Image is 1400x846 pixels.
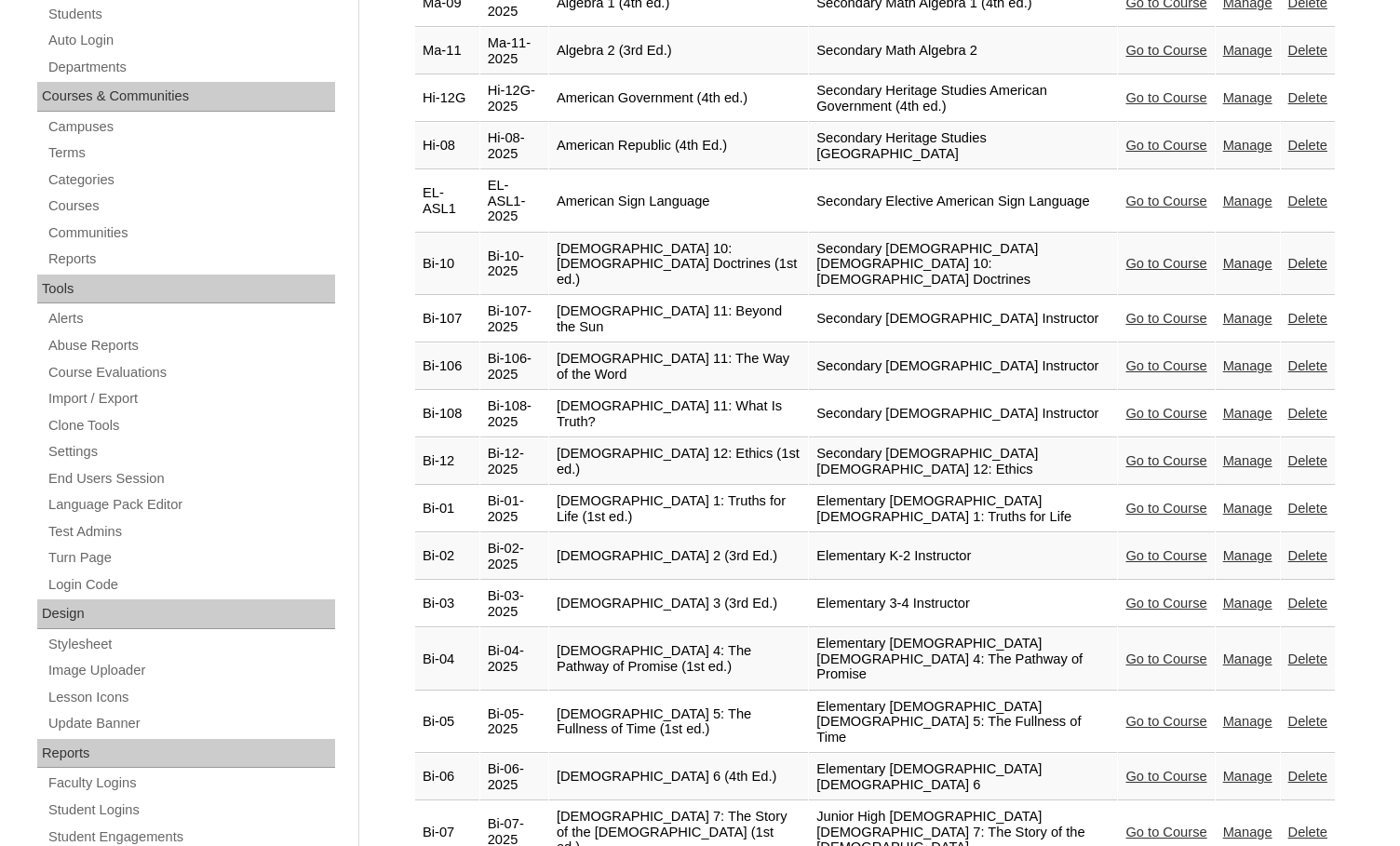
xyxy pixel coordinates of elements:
[1223,90,1272,105] a: Manage
[480,343,548,390] td: Bi-106-2025
[549,628,808,691] td: [DEMOGRAPHIC_DATA] 4: The Pathway of Promise (1st ed.)
[1288,90,1327,105] a: Delete
[47,141,335,165] a: Terms
[47,29,335,52] a: Auto Login
[809,391,1117,437] td: Secondary [DEMOGRAPHIC_DATA] Instructor
[415,28,479,74] td: Ma-11
[809,170,1117,233] td: Secondary Elective American Sign Language
[1223,453,1272,468] a: Manage
[1223,548,1272,563] a: Manage
[415,533,479,580] td: Bi-02
[47,307,335,330] a: Alerts
[480,296,548,342] td: Bi-107-2025
[480,581,548,627] td: Bi-03-2025
[1288,501,1327,516] a: Delete
[47,799,335,822] a: Student Logins
[37,275,335,304] div: Tools
[549,28,808,74] td: Algebra 2 (3rd Ed.)
[47,772,335,795] a: Faculty Logins
[809,296,1117,342] td: Secondary [DEMOGRAPHIC_DATA] Instructor
[47,361,335,384] a: Course Evaluations
[480,438,548,485] td: Bi-12-2025
[415,391,479,437] td: Bi-108
[1223,501,1272,516] a: Manage
[1223,358,1272,373] a: Manage
[415,438,479,485] td: Bi-12
[549,234,808,296] td: [DEMOGRAPHIC_DATA] 10: [DEMOGRAPHIC_DATA] Doctrines (1st ed.)
[415,692,479,754] td: Bi-05
[480,75,548,122] td: Hi-12G-2025
[1288,825,1327,839] a: Delete
[47,573,335,597] a: Login Code
[480,234,548,296] td: Bi-10-2025
[1223,311,1272,326] a: Manage
[480,391,548,437] td: Bi-108-2025
[47,222,335,245] a: Communities
[1288,138,1327,153] a: Delete
[1223,596,1272,611] a: Manage
[1125,358,1206,373] a: Go to Course
[480,628,548,691] td: Bi-04-2025
[809,438,1117,485] td: Secondary [DEMOGRAPHIC_DATA] [DEMOGRAPHIC_DATA] 12: Ethics
[480,123,548,169] td: Hi-08-2025
[415,234,479,296] td: Bi-10
[47,195,335,218] a: Courses
[480,486,548,532] td: Bi-01-2025
[1288,714,1327,729] a: Delete
[809,343,1117,390] td: Secondary [DEMOGRAPHIC_DATA] Instructor
[549,75,808,122] td: American Government (4th ed.)
[415,123,479,169] td: Hi-08
[1288,769,1327,784] a: Delete
[1125,651,1206,666] a: Go to Course
[1125,256,1206,271] a: Go to Course
[549,296,808,342] td: [DEMOGRAPHIC_DATA] 11: Beyond the Sun
[37,739,335,769] div: Reports
[47,440,335,463] a: Settings
[1223,194,1272,208] a: Manage
[1125,406,1206,421] a: Go to Course
[809,75,1117,122] td: Secondary Heritage Studies American Government (4th ed.)
[1288,43,1327,58] a: Delete
[480,170,548,233] td: EL-ASL1-2025
[1223,138,1272,153] a: Manage
[809,486,1117,532] td: Elementary [DEMOGRAPHIC_DATA] [DEMOGRAPHIC_DATA] 1: Truths for Life
[47,633,335,656] a: Stylesheet
[1125,43,1206,58] a: Go to Course
[47,546,335,570] a: Turn Page
[47,56,335,79] a: Departments
[1288,548,1327,563] a: Delete
[415,754,479,800] td: Bi-06
[549,438,808,485] td: [DEMOGRAPHIC_DATA] 12: Ethics (1st ed.)
[1288,194,1327,208] a: Delete
[809,123,1117,169] td: Secondary Heritage Studies [GEOGRAPHIC_DATA]
[809,692,1117,754] td: Elementary [DEMOGRAPHIC_DATA] [DEMOGRAPHIC_DATA] 5: The Fullness of Time
[47,493,335,517] a: Language Pack Editor
[47,387,335,410] a: Import / Export
[1125,138,1206,153] a: Go to Course
[1125,501,1206,516] a: Go to Course
[1223,406,1272,421] a: Manage
[549,170,808,233] td: American Sign Language
[1125,769,1206,784] a: Go to Course
[1223,256,1272,271] a: Manage
[1125,311,1206,326] a: Go to Course
[47,712,335,735] a: Update Banner
[549,692,808,754] td: [DEMOGRAPHIC_DATA] 5: The Fullness of Time (1st ed.)
[415,581,479,627] td: Bi-03
[1288,311,1327,326] a: Delete
[809,581,1117,627] td: Elementary 3-4 Instructor
[1125,90,1206,105] a: Go to Course
[809,533,1117,580] td: Elementary K-2 Instructor
[47,334,335,357] a: Abuse Reports
[1288,358,1327,373] a: Delete
[415,486,479,532] td: Bi-01
[1223,43,1272,58] a: Manage
[480,28,548,74] td: Ma-11-2025
[549,754,808,800] td: [DEMOGRAPHIC_DATA] 6 (4th Ed.)
[1288,651,1327,666] a: Delete
[549,343,808,390] td: [DEMOGRAPHIC_DATA] 11: The Way of the Word
[1223,769,1272,784] a: Manage
[809,234,1117,296] td: Secondary [DEMOGRAPHIC_DATA] [DEMOGRAPHIC_DATA] 10: [DEMOGRAPHIC_DATA] Doctrines
[47,659,335,682] a: Image Uploader
[1288,406,1327,421] a: Delete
